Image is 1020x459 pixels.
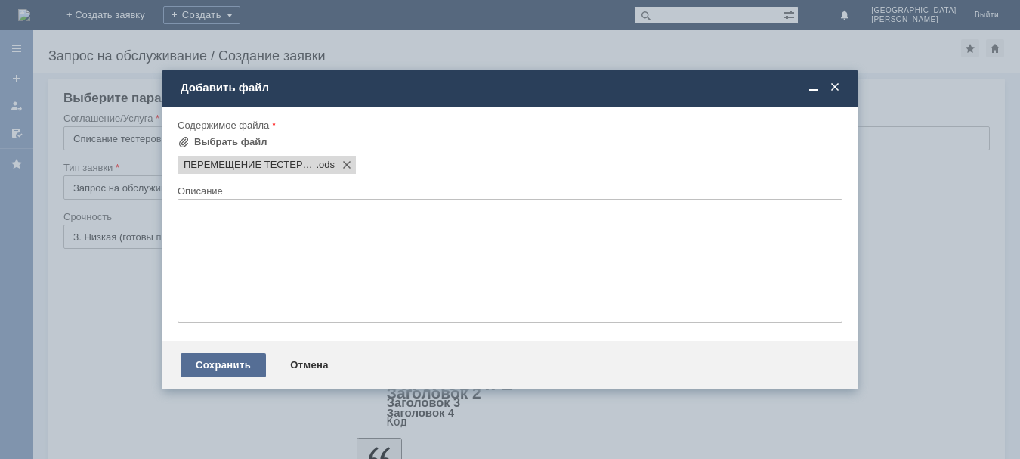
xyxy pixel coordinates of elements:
[6,6,221,67] div: Добрый день! Часть тестеров перекинули на [GEOGRAPHIC_DATA]. Штрих кода занесли в эл.таблицу. Спи...
[316,159,335,171] span: ПЕРЕМЕЩЕНИЕ ТЕСТЕРЫ ПАРФЮМ.ods
[178,186,839,196] div: Описание
[194,136,267,148] div: Выбрать файл
[806,81,821,95] span: Свернуть (Ctrl + M)
[184,159,316,171] span: ПЕРЕМЕЩЕНИЕ ТЕСТЕРЫ ПАРФЮМ.ods
[178,120,839,130] div: Содержимое файла
[181,81,842,95] div: Добавить файл
[827,81,842,95] span: Закрыть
